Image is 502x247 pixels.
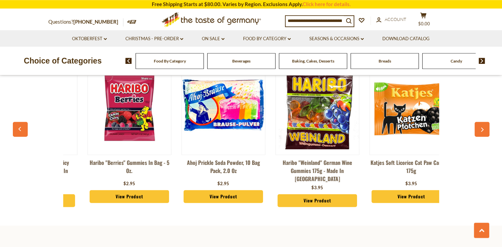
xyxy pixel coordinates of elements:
img: previous arrow [125,58,132,64]
a: Baking, Cakes, Desserts [292,58,334,64]
a: Candy [451,58,462,64]
a: Beverages [232,58,250,64]
a: [PHONE_NUMBER] [73,19,118,25]
div: $3.95 [311,184,323,191]
a: Haribo "Weinland" German Wine Gummies 175g - Made in [GEOGRAPHIC_DATA] [276,158,359,182]
a: Katjes Soft Licorice Cat Paw Candies, 175g [369,158,453,178]
div: $2.95 [123,180,135,187]
a: Ahoj Prickle Soda Powder, 10 bag pack, 2.0 oz [182,158,265,178]
a: Food By Category [243,35,291,43]
a: View Product [278,194,357,207]
a: Oktoberfest [72,35,107,43]
a: View Product [184,190,263,203]
p: Questions? [48,18,123,26]
a: View Product [90,190,169,203]
a: Download Catalog [382,35,430,43]
a: Account [376,16,406,23]
a: Haribo "Berries" Gummies in Bag - 5 oz. [88,158,171,178]
img: Haribo [88,66,171,149]
img: next arrow [479,58,485,64]
span: $0.00 [418,21,430,26]
div: $2.95 [217,180,229,187]
a: Food By Category [154,58,186,64]
img: Ahoj Prickle Soda Powder, 10 bag pack, 2.0 oz [182,66,265,149]
span: Account [385,17,406,22]
a: Breads [379,58,391,64]
a: View Product [372,190,451,203]
img: Katjes Soft Licorice Cat Paw Candies, 175g [370,66,453,149]
a: On Sale [202,35,224,43]
a: Christmas - PRE-ORDER [125,35,183,43]
button: $0.00 [413,12,434,29]
a: Seasons & Occasions [309,35,364,43]
a: Click here for details. [303,1,351,7]
div: $3.95 [405,180,417,187]
img: Haribo [276,66,359,149]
